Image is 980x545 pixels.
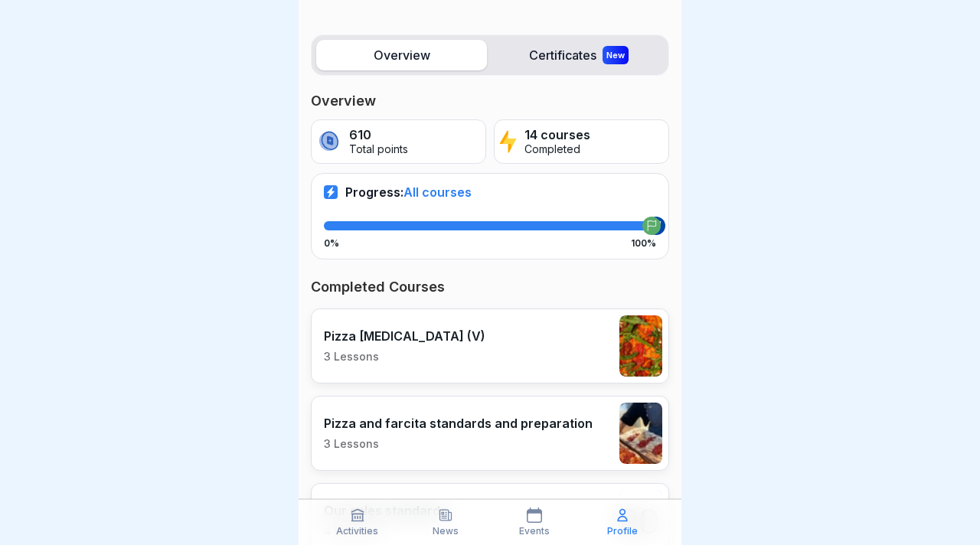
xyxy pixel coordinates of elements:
font: News [433,525,459,537]
font: Progress: [345,184,403,200]
img: coin.svg [316,129,341,155]
font: Overview [311,93,376,109]
font: Profile [607,525,638,537]
font: Total points [349,142,408,155]
font: New [606,50,625,60]
font: 14 courses [524,127,590,142]
font: 3 Lessons [324,350,379,363]
font: Events [519,525,550,537]
font: 3 Lessons [324,437,379,450]
img: zyvhtweyt47y1etu6k7gt48a.png [619,403,662,464]
font: Pizza [MEDICAL_DATA] (V) [324,328,485,344]
font: All courses [403,184,472,200]
a: Pizza [MEDICAL_DATA] (V)3 Lessons [311,308,669,383]
font: Completed [524,142,580,155]
font: Completed Courses [311,279,445,295]
font: Pizza and farcita standards and preparation [324,416,593,431]
font: Certificates [529,47,596,63]
font: Activities [336,525,378,537]
img: ptfehjakux1ythuqs2d8013j.png [619,315,662,377]
font: 100% [631,237,656,249]
a: Pizza and farcita standards and preparation3 Lessons [311,396,669,471]
font: Overview [374,47,430,63]
font: 0% [324,237,339,249]
img: lightning.svg [499,129,517,155]
font: 610 [349,127,371,142]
